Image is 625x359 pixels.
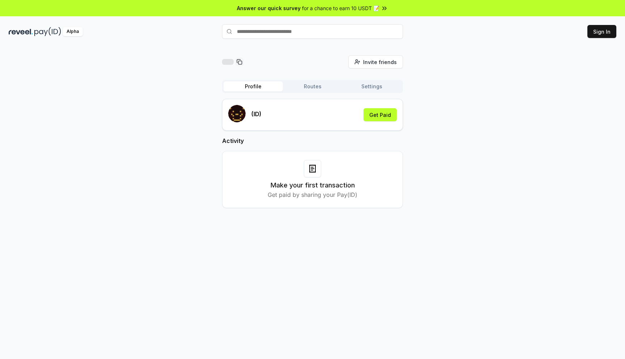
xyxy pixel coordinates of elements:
span: Invite friends [363,58,397,66]
span: Answer our quick survey [237,4,301,12]
p: Get paid by sharing your Pay(ID) [268,190,357,199]
img: pay_id [34,27,61,36]
button: Settings [342,81,401,92]
img: reveel_dark [9,27,33,36]
h2: Activity [222,136,403,145]
h3: Make your first transaction [271,180,355,190]
p: (ID) [251,110,262,118]
button: Routes [283,81,342,92]
button: Profile [224,81,283,92]
button: Get Paid [363,108,397,121]
span: for a chance to earn 10 USDT 📝 [302,4,379,12]
button: Invite friends [348,55,403,68]
div: Alpha [63,27,83,36]
button: Sign In [587,25,616,38]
